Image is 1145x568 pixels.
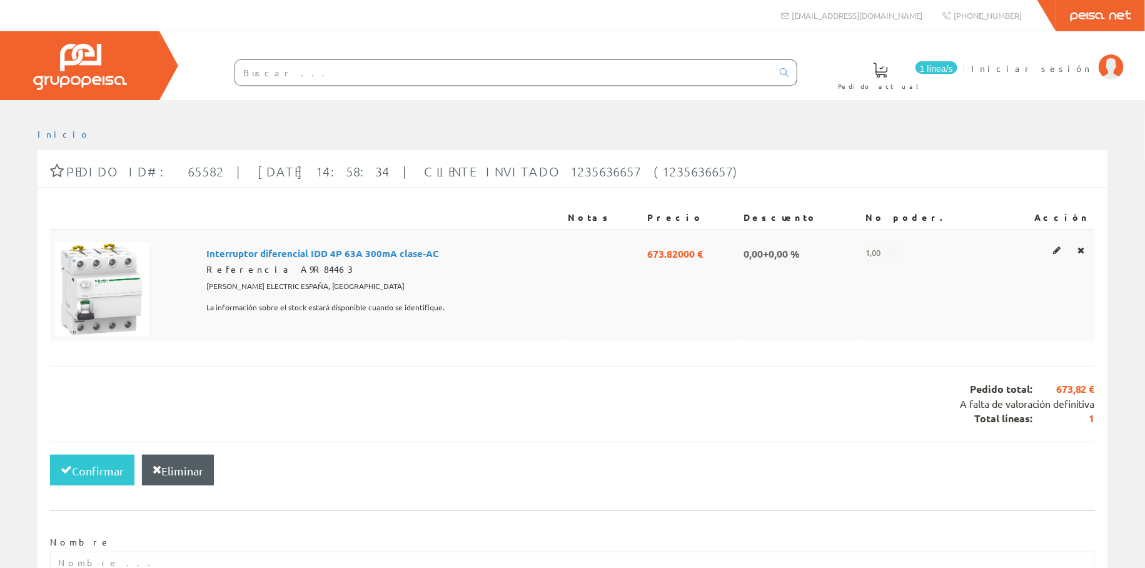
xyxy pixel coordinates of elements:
font: [EMAIL_ADDRESS][DOMAIN_NAME] [792,10,923,21]
button: Confirmar [50,455,134,485]
a: Iniciar sesión [971,52,1124,64]
font: [PERSON_NAME] ELECTRIC ESPAÑA, [GEOGRAPHIC_DATA] [206,281,405,291]
font: Interruptor diferencial IDD 4P 63A 300mA clase-AC [206,247,439,260]
font: Pedido total: [970,382,1032,395]
font: La información sobre el stock estará disponible cuando se identifique. [206,302,445,312]
img: Foto artículo Interruptor diferencial IDD 4P 63A 300mA clase-AC (150x150) [55,242,149,336]
font: [PHONE_NUMBER] [954,10,1022,21]
input: Buscar ... [235,60,772,85]
font: No poder. [866,211,951,223]
font: Nombre [50,536,111,547]
a: Eliminar [1074,242,1089,258]
a: Inicio [38,128,91,139]
font: Pedido ID#: 65582 | [DATE] 14:58:34 | Cliente invitado 1235636657 (1235636657) [66,164,742,179]
font: 1 línea/s [920,64,953,74]
font: Acción [1034,211,1090,223]
a: 1 línea/s Pedido actual [825,52,961,98]
button: Eliminar [142,455,214,485]
font: Notas [568,211,612,223]
font: Iniciar sesión [971,63,1092,74]
font: 1 [1089,412,1095,425]
font: Eliminar [161,464,203,477]
font: Pedido actual [838,81,923,91]
font: Total líneas: [974,412,1032,425]
font: 1,00 [866,247,881,258]
font: A falta de valoración definitiva [960,397,1095,410]
font: Confirmar [72,464,124,477]
font: Descuento [744,211,817,223]
font: Precio [647,211,704,223]
font: Referencia A9R84463 [206,263,353,275]
font: 673.82000 € [647,247,703,260]
font: 0,00+0,00 % [744,247,800,260]
a: Editar [1049,242,1064,258]
font: 673,82 € [1056,382,1095,395]
img: Grupo Peisa [33,44,127,90]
